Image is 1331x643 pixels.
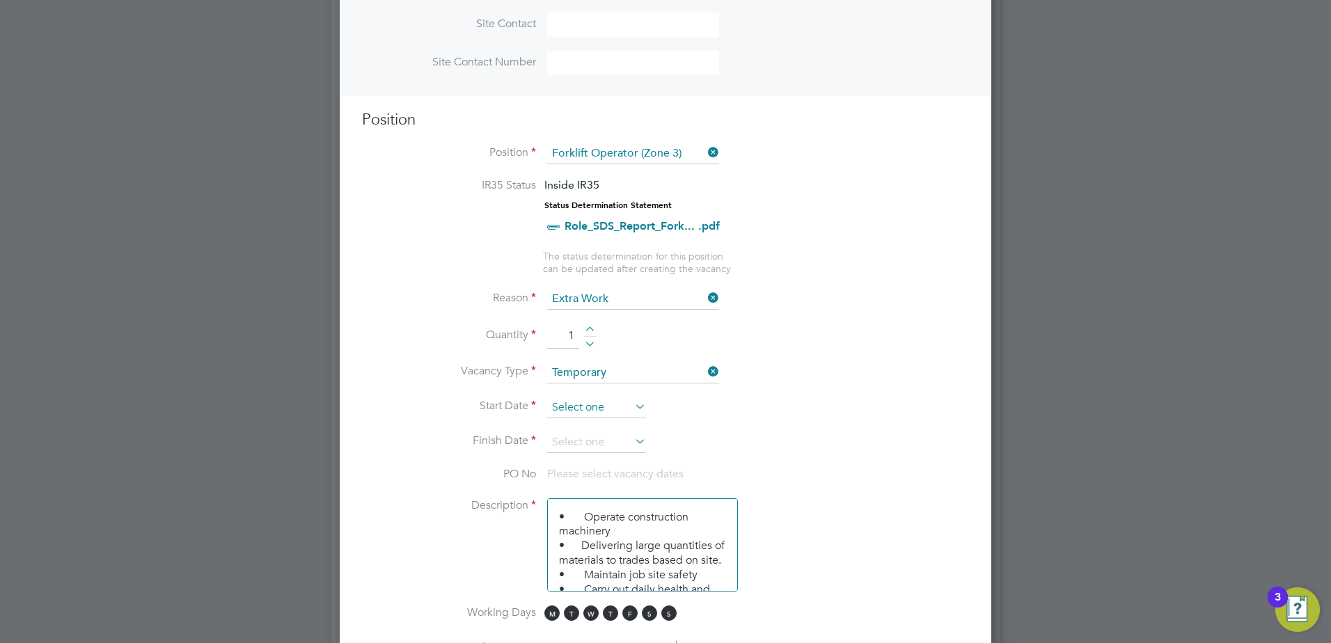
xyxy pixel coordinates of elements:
[661,605,677,621] span: S
[547,397,646,418] input: Select one
[544,178,599,191] span: Inside IR35
[362,364,536,379] label: Vacancy Type
[362,605,536,620] label: Working Days
[544,200,672,210] strong: Status Determination Statement
[362,434,536,448] label: Finish Date
[547,467,684,481] span: Please select vacancy dates
[362,399,536,413] label: Start Date
[362,110,969,130] h3: Position
[362,178,536,193] label: IR35 Status
[547,432,646,453] input: Select one
[543,250,731,275] span: The status determination for this position can be updated after creating the vacancy
[362,17,536,31] label: Site Contact
[622,605,638,621] span: F
[544,605,560,621] span: M
[362,145,536,160] label: Position
[1275,597,1281,615] div: 3
[362,291,536,305] label: Reason
[547,289,719,310] input: Select one
[564,605,579,621] span: T
[1275,587,1320,632] button: Open Resource Center, 3 new notifications
[565,219,720,232] a: Role_SDS_Report_Fork... .pdf
[362,328,536,342] label: Quantity
[547,363,719,383] input: Select one
[362,498,536,513] label: Description
[362,55,536,70] label: Site Contact Number
[642,605,657,621] span: S
[362,467,536,482] label: PO No
[603,605,618,621] span: T
[547,143,719,164] input: Search for...
[583,605,599,621] span: W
